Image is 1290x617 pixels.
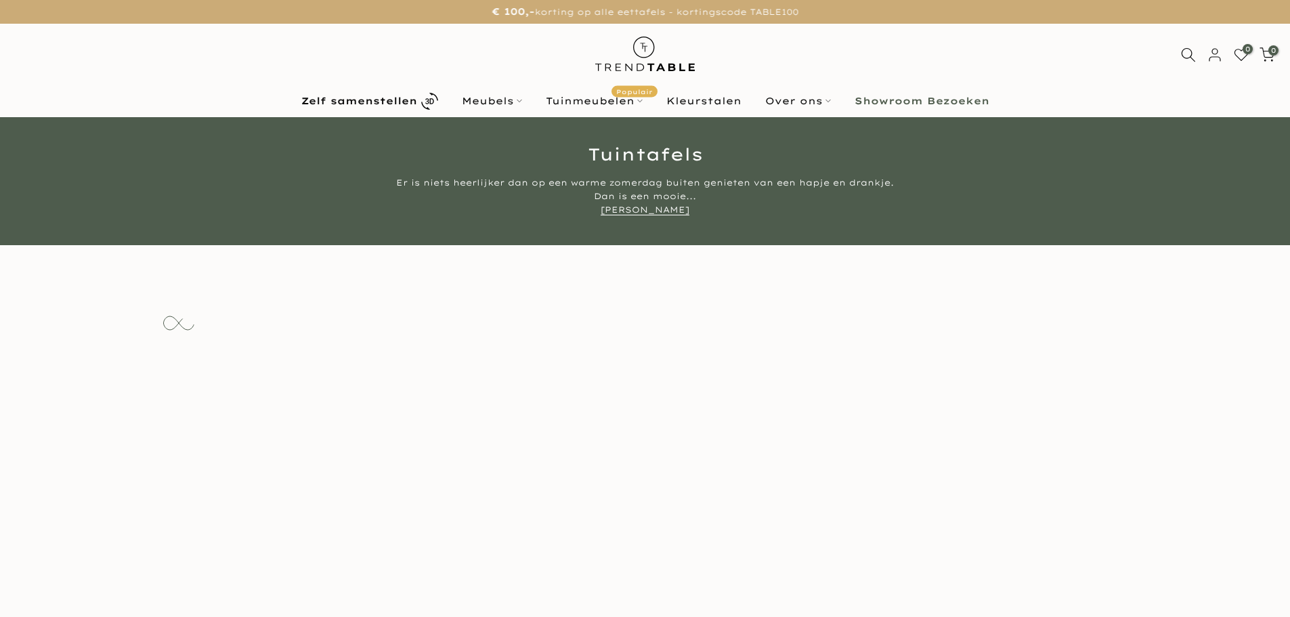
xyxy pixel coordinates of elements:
[611,86,658,98] span: Populair
[492,5,534,18] strong: € 100,-
[289,89,450,113] a: Zelf samenstellen
[1234,47,1249,62] a: 0
[601,205,689,215] a: [PERSON_NAME]
[654,93,753,109] a: Kleurstalen
[450,93,534,109] a: Meubels
[842,93,1001,109] a: Showroom Bezoeken
[1260,47,1274,62] a: 0
[17,3,1273,20] p: korting op alle eettafels - kortingscode TABLE100
[534,93,654,109] a: TuinmeubelenPopulair
[301,96,417,106] b: Zelf samenstellen
[1243,44,1253,54] span: 0
[391,176,899,217] div: Er is niets heerlijker dan op een warme zomerdag buiten genieten van een hapje en drankje. Dan is...
[753,93,842,109] a: Over ons
[249,146,1041,163] h1: Tuintafels
[1268,45,1278,56] span: 0
[586,24,704,84] img: trend-table
[855,96,989,106] b: Showroom Bezoeken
